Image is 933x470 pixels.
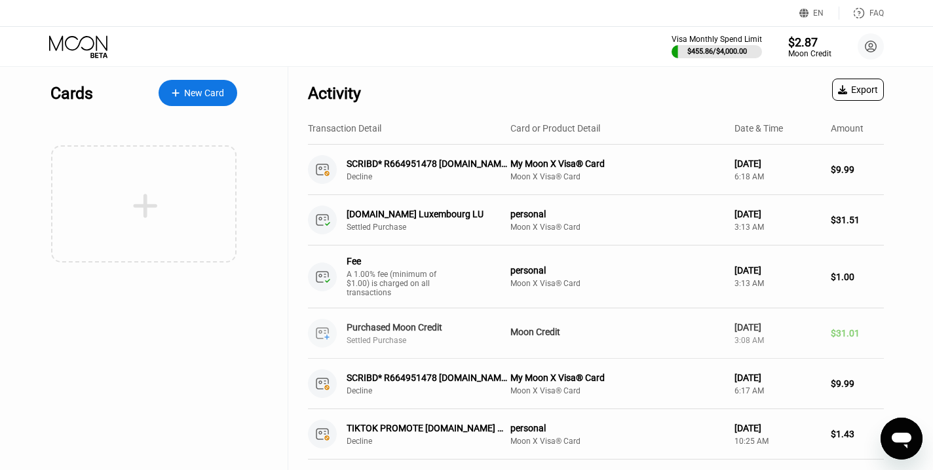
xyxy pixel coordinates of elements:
div: EN [813,9,824,18]
div: personal [510,423,724,433]
div: Date & Time [734,123,783,134]
div: SCRIBD* R664951478 [DOMAIN_NAME] US [347,158,507,169]
div: personal [510,209,724,219]
div: 10:25 AM [734,437,820,446]
div: Export [832,79,884,101]
div: Decline [347,437,520,446]
div: A 1.00% fee (minimum of $1.00) is charged on all transactions [347,270,445,297]
div: Moon X Visa® Card [510,223,724,232]
div: $9.99 [831,378,884,389]
div: Moon X Visa® Card [510,279,724,288]
div: Moon X Visa® Card [510,172,724,181]
div: Settled Purchase [347,336,520,345]
div: Purchased Moon Credit [347,322,507,333]
div: personal [510,265,724,276]
div: SCRIBD* R664951478 [DOMAIN_NAME] USDeclineMy Moon X Visa® CardMoon X Visa® Card[DATE]6:18 AM$9.99 [308,145,884,195]
div: Amount [831,123,864,134]
div: New Card [159,80,237,106]
div: Activity [308,84,361,103]
div: $1.00 [831,272,884,282]
div: [DATE] [734,372,820,383]
div: Moon Credit [510,327,724,337]
div: $9.99 [831,164,884,175]
div: $455.86 / $4,000.00 [687,47,747,56]
div: Cards [50,84,93,103]
div: $1.43 [831,429,884,439]
div: 6:18 AM [734,172,820,181]
div: Settled Purchase [347,223,520,232]
div: [DOMAIN_NAME] Luxembourg LUSettled PurchasepersonalMoon X Visa® Card[DATE]3:13 AM$31.51 [308,195,884,245]
div: $2.87 [788,35,831,49]
div: 3:08 AM [734,336,820,345]
div: [DATE] [734,322,820,333]
div: 3:13 AM [734,223,820,232]
div: Visa Monthly Spend Limit [672,35,762,44]
div: $2.87Moon Credit [788,35,831,58]
div: TIKTOK PROMOTE [DOMAIN_NAME] SG [347,423,507,433]
div: Purchased Moon CreditSettled PurchaseMoon Credit[DATE]3:08 AM$31.01 [308,308,884,359]
div: [DATE] [734,423,820,433]
div: [DOMAIN_NAME] Luxembourg LU [347,209,507,219]
div: SCRIBD* R664951478 [DOMAIN_NAME] USDeclineMy Moon X Visa® CardMoon X Visa® Card[DATE]6:17 AM$9.99 [308,359,884,409]
div: FAQ [839,7,884,20]
div: SCRIBD* R664951478 [DOMAIN_NAME] US [347,372,507,383]
div: Moon Credit [788,49,831,58]
div: New Card [184,88,224,99]
div: [DATE] [734,265,820,276]
div: My Moon X Visa® Card [510,372,724,383]
div: Moon X Visa® Card [510,386,724,395]
div: 6:17 AM [734,386,820,395]
div: Decline [347,172,520,181]
div: Moon X Visa® Card [510,437,724,446]
div: $31.01 [831,328,884,338]
div: [DATE] [734,158,820,169]
div: Fee [347,256,438,266]
div: FeeA 1.00% fee (minimum of $1.00) is charged on all transactionspersonalMoon X Visa® Card[DATE]3:... [308,245,884,308]
div: Visa Monthly Spend Limit$455.86/$4,000.00 [672,35,762,58]
iframe: Button to launch messaging window [881,418,923,460]
div: FAQ [869,9,884,18]
div: [DATE] [734,209,820,219]
div: TIKTOK PROMOTE [DOMAIN_NAME] SGDeclinepersonalMoon X Visa® Card[DATE]10:25 AM$1.43 [308,409,884,460]
div: Export [838,84,878,95]
div: $31.51 [831,215,884,225]
div: Card or Product Detail [510,123,600,134]
div: My Moon X Visa® Card [510,158,724,169]
div: EN [799,7,839,20]
div: Transaction Detail [308,123,381,134]
div: 3:13 AM [734,279,820,288]
div: Decline [347,386,520,395]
